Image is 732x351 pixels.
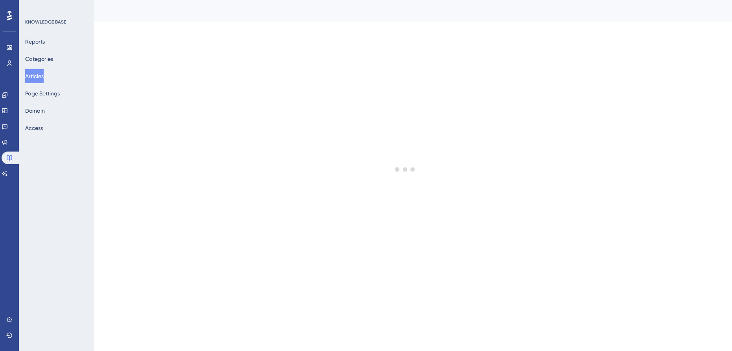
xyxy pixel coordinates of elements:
button: Articles [25,69,44,83]
button: Access [25,121,43,135]
button: Domain [25,104,45,118]
div: KNOWLEDGE BASE [25,19,66,25]
button: Reports [25,35,45,49]
button: Page Settings [25,86,60,101]
button: Categories [25,52,53,66]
